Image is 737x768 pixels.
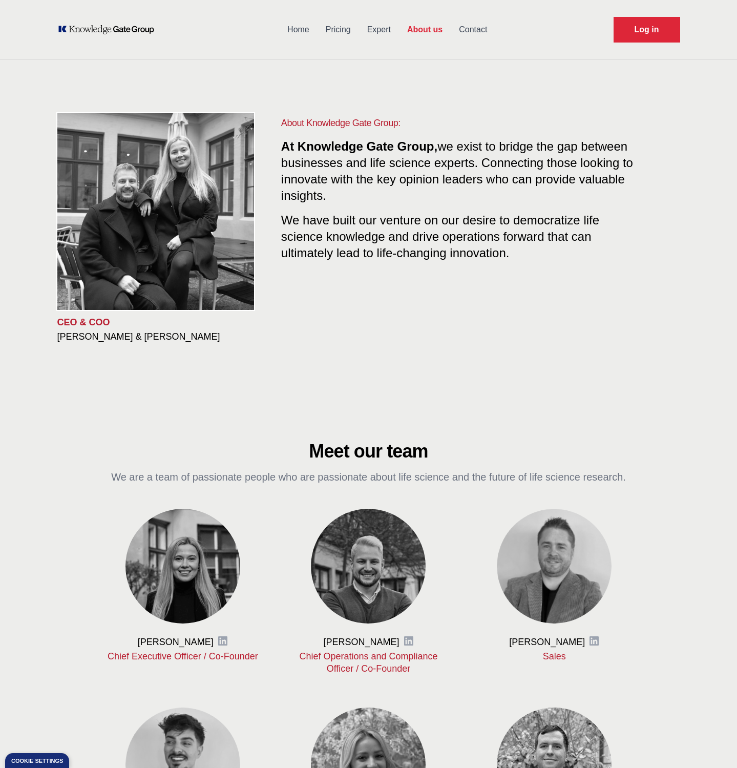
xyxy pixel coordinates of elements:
[125,509,240,624] img: Viktoriya Vasilenko
[281,209,599,260] span: We have built our venture on our desire to democratize life science knowledge and drive operation...
[509,636,585,648] h3: [PERSON_NAME]
[399,16,451,43] a: About us
[57,316,265,328] p: CEO & COO
[323,636,399,648] h3: [PERSON_NAME]
[614,17,680,43] a: Request Demo
[281,139,437,153] span: At Knowledge Gate Group,
[292,650,445,675] p: Chief Operations and Compliance Officer / Co-Founder
[451,16,495,43] a: Contact
[497,509,612,624] img: Martin Grady
[107,470,631,484] p: We are a team of passionate people who are passionate about life science and the future of life s...
[11,758,63,764] div: Cookie settings
[57,113,254,310] img: KOL management, KEE, Therapy area experts
[57,330,265,343] h3: [PERSON_NAME] & [PERSON_NAME]
[107,441,631,462] h2: Meet our team
[686,719,737,768] iframe: Chat Widget
[138,636,214,648] h3: [PERSON_NAME]
[478,650,631,662] p: Sales
[318,16,359,43] a: Pricing
[359,16,399,43] a: Expert
[281,139,633,202] span: we exist to bridge the gap between businesses and life science experts. Connecting those looking ...
[279,16,318,43] a: Home
[311,509,426,624] img: Barney Vajda
[281,116,639,130] h1: About Knowledge Gate Group:
[107,650,260,662] p: Chief Executive Officer / Co-Founder
[57,25,161,35] a: KOL Knowledge Platform: Talk to Key External Experts (KEE)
